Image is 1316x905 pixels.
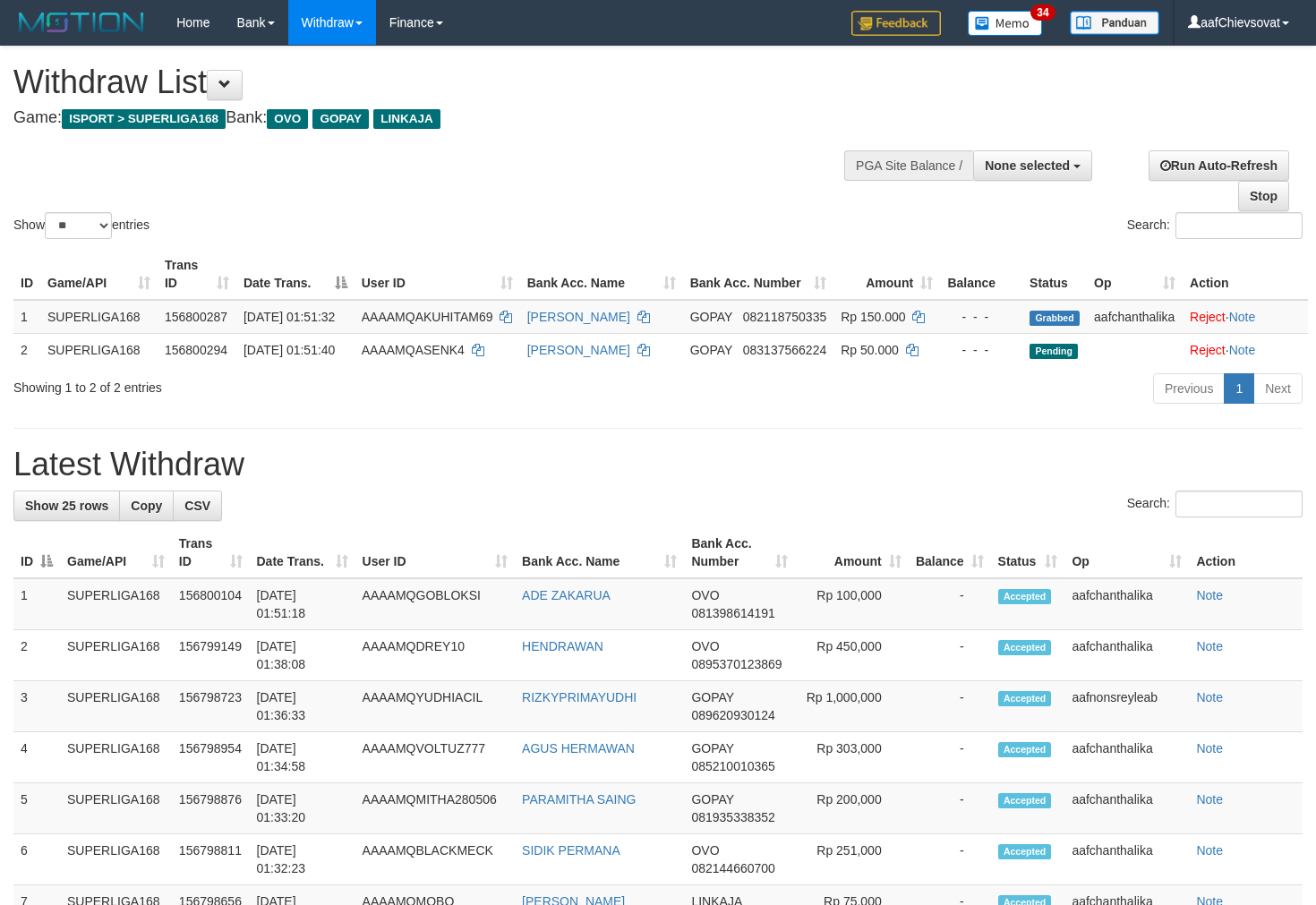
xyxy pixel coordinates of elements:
[40,300,158,334] td: SUPERLIGA168
[947,308,1015,326] div: - - -
[173,491,222,521] a: CSV
[690,310,732,324] span: GOPAY
[244,343,335,357] span: [DATE] 01:51:40
[743,343,826,357] span: Copy 083137566224 to clipboard
[527,343,630,357] a: [PERSON_NAME]
[172,834,250,885] td: 156798811
[909,578,991,630] td: -
[13,249,40,300] th: ID
[844,150,973,181] div: PGA Site Balance /
[998,589,1052,604] span: Accepted
[1229,343,1256,357] a: Note
[13,491,120,521] a: Show 25 rows
[1149,150,1289,181] a: Run Auto-Refresh
[1196,741,1223,756] a: Note
[909,732,991,783] td: -
[795,732,909,783] td: Rp 303,000
[684,527,794,578] th: Bank Acc. Number: activate to sort column ascending
[60,732,172,783] td: SUPERLIGA168
[13,212,150,239] label: Show entries
[968,11,1043,36] img: Button%20Memo.svg
[13,681,60,732] td: 3
[1064,834,1189,885] td: aafchanthalika
[60,783,172,834] td: SUPERLIGA168
[515,527,684,578] th: Bank Acc. Name: activate to sort column ascending
[13,447,1303,482] h1: Latest Withdraw
[172,681,250,732] td: 156798723
[795,630,909,681] td: Rp 450,000
[45,212,112,239] select: Showentries
[1064,578,1189,630] td: aafchanthalika
[25,499,108,513] span: Show 25 rows
[691,792,733,807] span: GOPAY
[158,249,236,300] th: Trans ID: activate to sort column ascending
[60,630,172,681] td: SUPERLIGA168
[1030,311,1080,326] span: Grabbed
[909,783,991,834] td: -
[172,732,250,783] td: 156798954
[909,834,991,885] td: -
[1087,249,1183,300] th: Op: activate to sort column ascending
[1064,783,1189,834] td: aafchanthalika
[833,249,940,300] th: Amount: activate to sort column ascending
[522,741,635,756] a: AGUS HERMAWAN
[1153,373,1225,404] a: Previous
[13,783,60,834] td: 5
[690,343,732,357] span: GOPAY
[250,578,355,630] td: [DATE] 01:51:18
[1064,681,1189,732] td: aafnonsreyleab
[355,783,516,834] td: AAAAMQMITHA280506
[1238,181,1289,211] a: Stop
[355,732,516,783] td: AAAAMQVOLTUZ777
[13,371,535,397] div: Showing 1 to 2 of 2 entries
[841,310,905,324] span: Rp 150.000
[131,499,162,513] span: Copy
[691,606,774,620] span: Copy 081398614191 to clipboard
[1064,732,1189,783] td: aafchanthalika
[1183,300,1308,334] td: ·
[691,708,774,722] span: Copy 089620930124 to clipboard
[998,640,1052,655] span: Accepted
[691,810,774,824] span: Copy 081935338352 to clipboard
[60,834,172,885] td: SUPERLIGA168
[522,843,620,858] a: SIDIK PERMANA
[940,249,1022,300] th: Balance
[62,109,226,129] span: ISPORT > SUPERLIGA168
[691,759,774,773] span: Copy 085210010365 to clipboard
[691,657,782,671] span: Copy 0895370123869 to clipboard
[1087,300,1183,334] td: aafchanthalika
[13,527,60,578] th: ID: activate to sort column descending
[13,9,150,36] img: MOTION_logo.png
[795,783,909,834] td: Rp 200,000
[991,527,1065,578] th: Status: activate to sort column ascending
[60,578,172,630] td: SUPERLIGA168
[1190,343,1226,357] a: Reject
[1196,792,1223,807] a: Note
[1064,527,1189,578] th: Op: activate to sort column ascending
[1064,630,1189,681] td: aafchanthalika
[355,630,516,681] td: AAAAMQDREY10
[13,64,859,100] h1: Withdraw List
[312,109,369,129] span: GOPAY
[909,527,991,578] th: Balance: activate to sort column ascending
[250,527,355,578] th: Date Trans.: activate to sort column ascending
[795,834,909,885] td: Rp 251,000
[522,588,611,602] a: ADE ZAKARUA
[250,834,355,885] td: [DATE] 01:32:23
[1229,310,1256,324] a: Note
[250,630,355,681] td: [DATE] 01:38:08
[1127,491,1303,517] label: Search:
[355,527,516,578] th: User ID: activate to sort column ascending
[998,691,1052,706] span: Accepted
[1175,212,1303,239] input: Search:
[691,690,733,704] span: GOPAY
[691,843,719,858] span: OVO
[250,732,355,783] td: [DATE] 01:34:58
[40,333,158,366] td: SUPERLIGA168
[998,742,1052,757] span: Accepted
[1183,333,1308,366] td: ·
[1196,690,1223,704] a: Note
[60,527,172,578] th: Game/API: activate to sort column ascending
[909,630,991,681] td: -
[250,681,355,732] td: [DATE] 01:36:33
